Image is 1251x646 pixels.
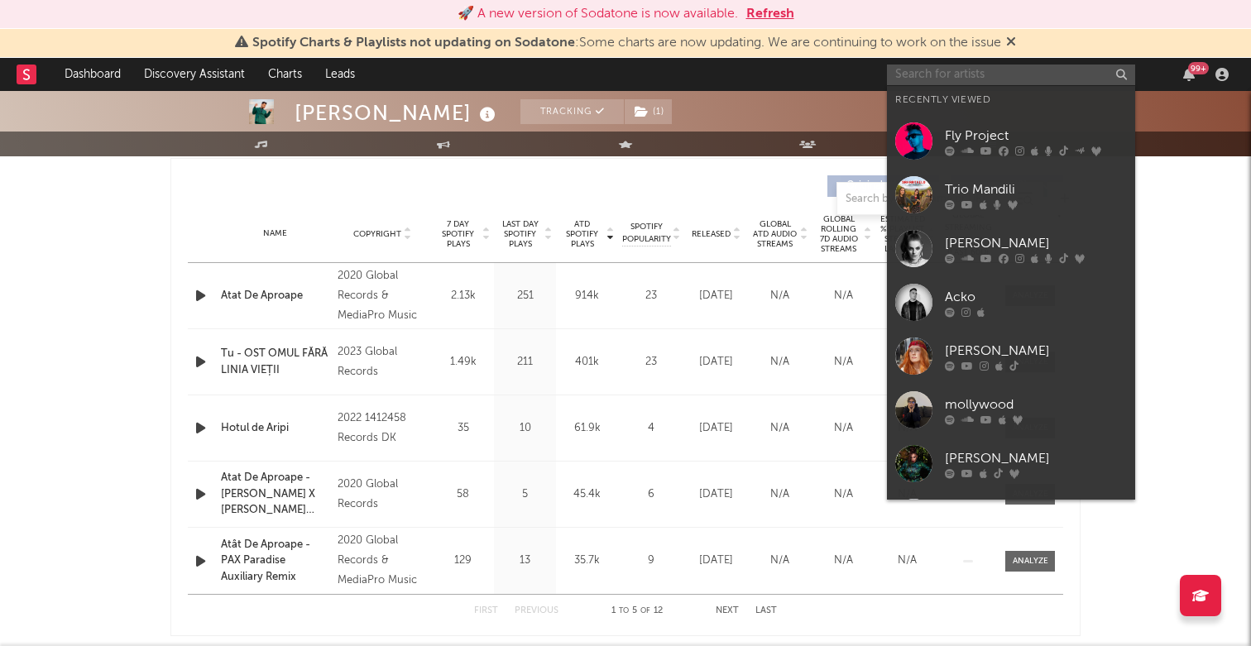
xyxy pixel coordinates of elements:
[221,288,329,304] a: Atat De Aproape
[252,36,1001,50] span: : Some charts are now updating. We are continuing to work on the issue
[688,420,744,437] div: [DATE]
[221,227,329,240] div: Name
[887,168,1135,222] a: Trio Mandili
[945,395,1127,414] div: mollywood
[622,420,680,437] div: 4
[816,420,871,437] div: N/A
[314,58,367,91] a: Leads
[752,288,808,304] div: N/A
[838,181,914,191] span: Originals ( 12 )
[688,354,744,371] div: [DATE]
[436,486,490,503] div: 58
[816,354,871,371] div: N/A
[827,175,939,197] button: Originals(12)
[624,99,673,124] span: ( 1 )
[692,229,731,239] span: Released
[498,219,542,249] span: Last Day Spotify Plays
[353,229,401,239] span: Copyright
[640,607,650,615] span: of
[560,420,614,437] div: 61.9k
[887,275,1135,329] a: Acko
[1188,62,1209,74] div: 99 +
[688,486,744,503] div: [DATE]
[945,448,1127,468] div: [PERSON_NAME]
[887,490,1135,544] a: [PERSON_NAME]
[295,99,500,127] div: [PERSON_NAME]
[498,288,552,304] div: 251
[498,354,552,371] div: 211
[560,486,614,503] div: 45.4k
[619,607,629,615] span: to
[622,221,671,246] span: Spotify Popularity
[458,4,738,24] div: 🚀 A new version of Sodatone is now available.
[945,233,1127,253] div: [PERSON_NAME]
[837,193,1012,206] input: Search by song name or URL
[816,214,861,254] span: Global Rolling 7D Audio Streams
[752,354,808,371] div: N/A
[221,420,329,437] a: Hotul de Aripi
[945,341,1127,361] div: [PERSON_NAME]
[755,606,777,615] button: Last
[53,58,132,91] a: Dashboard
[592,601,683,621] div: 1 5 12
[338,342,428,382] div: 2023 Global Records
[816,553,871,569] div: N/A
[560,553,614,569] div: 35.7k
[622,553,680,569] div: 9
[752,420,808,437] div: N/A
[880,420,935,437] div: N/A
[752,486,808,503] div: N/A
[622,354,680,371] div: 23
[338,266,428,326] div: 2020 Global Records & MediaPro Music
[887,437,1135,490] a: [PERSON_NAME]
[436,354,490,371] div: 1.49k
[560,288,614,304] div: 914k
[436,553,490,569] div: 129
[622,486,680,503] div: 6
[816,288,871,304] div: N/A
[625,99,672,124] button: (1)
[520,99,624,124] button: Tracking
[880,214,925,254] span: Estimated % Playlist Streams Last Day
[221,537,329,586] a: Atât De Aproape - PAX Paradise Auxiliary Remix
[887,329,1135,383] a: [PERSON_NAME]
[622,288,680,304] div: 23
[474,606,498,615] button: First
[688,553,744,569] div: [DATE]
[560,219,604,249] span: ATD Spotify Plays
[880,486,935,503] div: N/A
[436,288,490,304] div: 2.13k
[436,219,480,249] span: 7 Day Spotify Plays
[498,420,552,437] div: 10
[338,531,428,591] div: 2020 Global Records & MediaPro Music
[436,420,490,437] div: 35
[880,288,935,304] div: N/A
[515,606,558,615] button: Previous
[880,553,935,569] div: N/A
[887,383,1135,437] a: mollywood
[1183,68,1195,81] button: 99+
[816,486,871,503] div: N/A
[338,409,428,448] div: 2022 1412458 Records DK
[498,553,552,569] div: 13
[895,90,1127,110] div: Recently Viewed
[887,114,1135,168] a: Fly Project
[880,354,935,371] div: N/A
[887,222,1135,275] a: [PERSON_NAME]
[498,486,552,503] div: 5
[887,65,1135,85] input: Search for artists
[252,36,575,50] span: Spotify Charts & Playlists not updating on Sodatone
[716,606,739,615] button: Next
[221,346,329,378] a: Tu - OST OMUL FĂRĂ LINIA VIEȚII
[1006,36,1016,50] span: Dismiss
[746,4,794,24] button: Refresh
[945,287,1127,307] div: Acko
[256,58,314,91] a: Charts
[221,470,329,519] a: Atat De Aproape - [PERSON_NAME] X [PERSON_NAME] Remix
[945,126,1127,146] div: Fly Project
[752,219,798,249] span: Global ATD Audio Streams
